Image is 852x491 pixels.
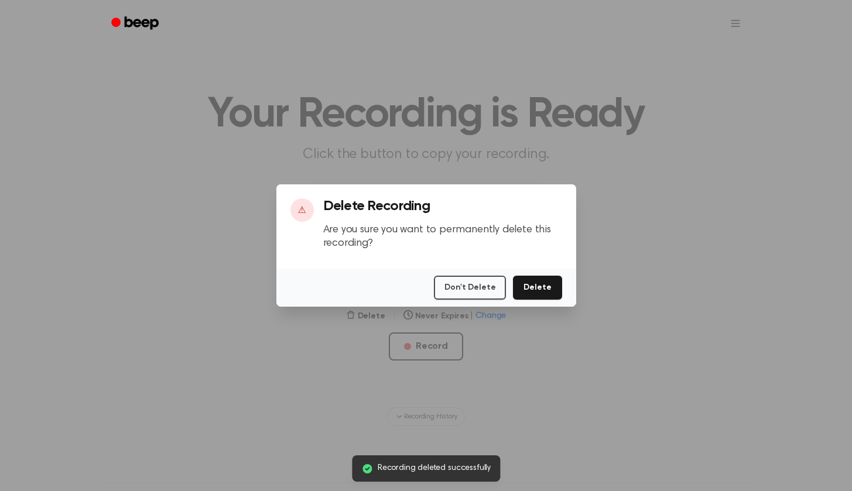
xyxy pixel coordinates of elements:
div: ⚠ [290,198,314,222]
a: Beep [103,12,169,35]
p: Are you sure you want to permanently delete this recording? [323,224,562,250]
span: Recording deleted successfully [378,462,491,475]
button: Open menu [721,9,750,37]
button: Delete [513,276,562,300]
h3: Delete Recording [323,198,562,214]
button: Don't Delete [434,276,506,300]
